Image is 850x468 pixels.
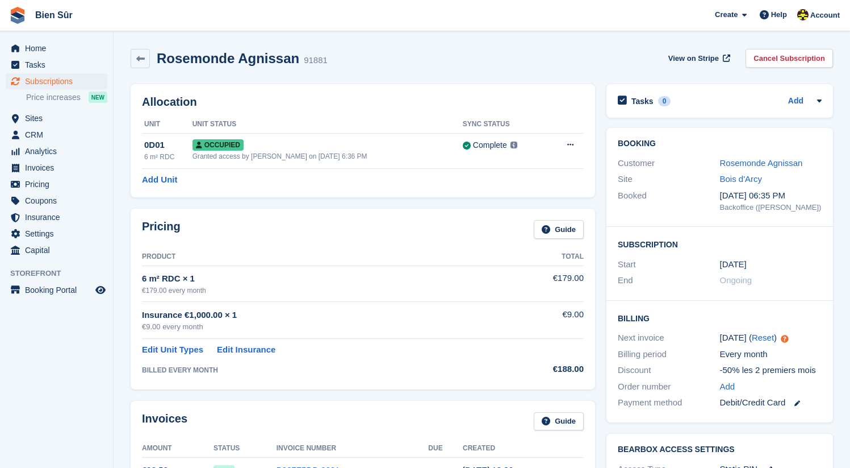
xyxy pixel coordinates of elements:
[618,274,720,287] div: End
[501,302,584,339] td: €9.00
[9,7,26,24] img: stora-icon-8386f47178a22dfd0bd8f6a31ec36ba5ce8667c1dd55bd0f319d3a0aa187defe.svg
[142,285,501,296] div: €179.00 every month
[6,193,107,209] a: menu
[25,160,93,176] span: Invoices
[618,332,720,345] div: Next invoice
[618,396,720,409] div: Payment method
[142,272,501,285] div: 6 m² RDC × 1
[463,440,584,458] th: Created
[501,248,584,266] th: Total
[25,193,93,209] span: Coupons
[25,73,93,89] span: Subscriptions
[142,248,501,266] th: Product
[144,152,192,162] div: 6 m² RDC
[720,380,735,394] a: Add
[780,334,790,344] div: Tooltip anchor
[501,363,584,376] div: €188.00
[6,242,107,258] a: menu
[25,57,93,73] span: Tasks
[192,151,463,161] div: Granted access by [PERSON_NAME] on [DATE] 6:36 PM
[6,143,107,159] a: menu
[6,110,107,126] a: menu
[25,226,93,242] span: Settings
[668,53,719,64] span: View on Stripe
[142,173,177,187] a: Add Unit
[25,143,93,159] span: Analytics
[192,115,463,134] th: Unit Status
[473,139,507,151] div: Complete
[720,364,822,377] div: -50% les 2 premiers mois
[618,238,822,250] h2: Subscription
[157,51,299,66] h2: Rosemonde Agnissan
[618,348,720,361] div: Billing period
[25,127,93,143] span: CRM
[797,9,809,20] img: Marie Tran
[618,380,720,394] div: Order number
[213,440,277,458] th: Status
[25,40,93,56] span: Home
[25,242,93,258] span: Capital
[142,412,187,431] h2: Invoices
[658,96,671,106] div: 0
[6,40,107,56] a: menu
[6,127,107,143] a: menu
[6,57,107,73] a: menu
[618,258,720,271] div: Start
[771,9,787,20] span: Help
[618,364,720,377] div: Discount
[720,202,822,213] div: Backoffice ([PERSON_NAME])
[720,174,763,184] a: Bois d'Arcy
[664,49,732,68] a: View on Stripe
[142,343,203,357] a: Edit Unit Types
[6,226,107,242] a: menu
[631,96,654,106] h2: Tasks
[144,139,192,152] div: 0D01
[25,209,93,225] span: Insurance
[618,157,720,170] div: Customer
[715,9,738,20] span: Create
[6,160,107,176] a: menu
[720,189,822,202] div: [DATE] 06:35 PM
[142,96,584,109] h2: Allocation
[618,189,720,213] div: Booked
[618,173,720,186] div: Site
[720,396,822,409] div: Debit/Credit Card
[6,209,107,225] a: menu
[788,95,803,108] a: Add
[720,348,822,361] div: Every month
[534,412,584,431] a: Guide
[618,445,822,454] h2: BearBox Access Settings
[510,142,517,148] img: icon-info-grey-7440780725fd019a000dd9b08b2336e03edf1995a4989e88bcd33f0948082b44.svg
[89,92,107,103] div: NEW
[142,365,501,375] div: BILLED EVERY MONTH
[31,6,77,24] a: Bien Sûr
[142,220,181,239] h2: Pricing
[25,282,93,298] span: Booking Portal
[26,91,107,103] a: Price increases NEW
[142,321,501,333] div: €9.00 every month
[720,275,752,285] span: Ongoing
[6,73,107,89] a: menu
[142,440,213,458] th: Amount
[746,49,833,68] a: Cancel Subscription
[720,158,803,168] a: Rosemonde Agnissan
[6,176,107,192] a: menu
[304,54,328,67] div: 91881
[720,332,822,345] div: [DATE] ( )
[428,440,463,458] th: Due
[810,10,840,21] span: Account
[25,176,93,192] span: Pricing
[752,333,774,342] a: Reset
[25,110,93,126] span: Sites
[192,139,244,151] span: Occupied
[618,312,822,324] h2: Billing
[618,139,822,148] h2: Booking
[277,440,429,458] th: Invoice Number
[501,266,584,301] td: €179.00
[534,220,584,239] a: Guide
[6,282,107,298] a: menu
[26,92,81,103] span: Price increases
[463,115,547,134] th: Sync Status
[142,115,192,134] th: Unit
[142,309,501,322] div: Insurance €1,000.00 × 1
